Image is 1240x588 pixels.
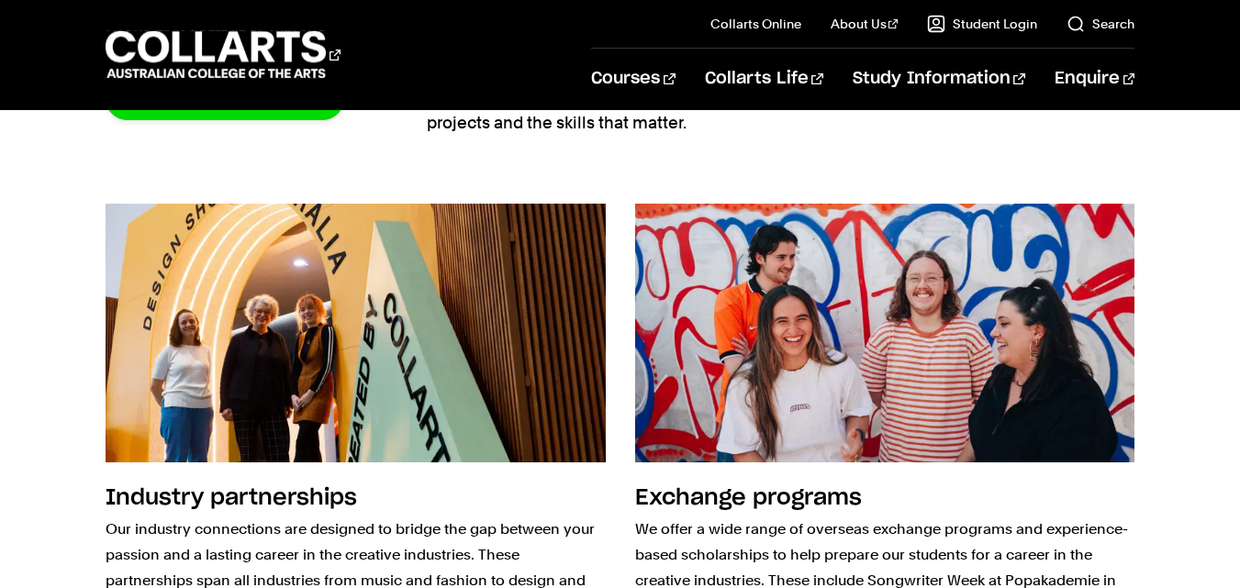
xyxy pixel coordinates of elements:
a: Search [1067,15,1134,33]
a: Collarts Life [705,49,823,109]
a: About Us [831,15,899,33]
h2: Industry partnerships [106,487,357,509]
a: Study Information [853,49,1025,109]
a: Courses [591,49,675,109]
div: Go to homepage [106,28,341,81]
h2: Exchange programs [635,487,862,509]
a: Student Login [927,15,1037,33]
a: Collarts Online [710,15,801,33]
a: Enquire [1055,49,1134,109]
